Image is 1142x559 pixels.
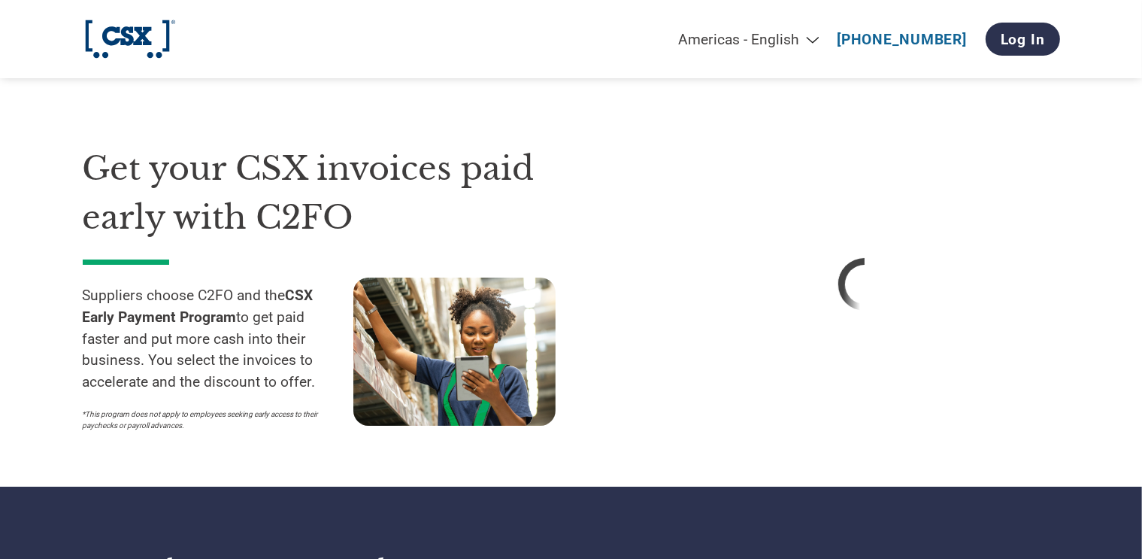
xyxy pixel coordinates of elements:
p: *This program does not apply to employees seeking early access to their paychecks or payroll adva... [83,409,338,431]
p: Suppliers choose C2FO and the to get paid faster and put more cash into their business. You selec... [83,285,353,393]
img: supply chain worker [353,278,556,426]
a: [PHONE_NUMBER] [837,31,967,48]
img: CSX [83,19,179,60]
a: Log In [986,23,1060,56]
h1: Get your CSX invoices paid early with C2FO [83,144,624,242]
strong: CSX Early Payment Program [83,287,314,326]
